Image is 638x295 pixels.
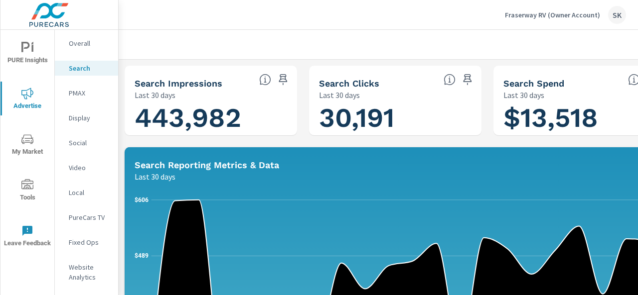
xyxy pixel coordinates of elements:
p: Overall [69,38,110,48]
p: Video [69,163,110,173]
div: PureCars TV [55,210,118,225]
h5: Search Impressions [135,78,222,89]
div: Display [55,110,118,125]
p: Website Analytics [69,262,110,282]
div: Video [55,160,118,175]
text: $606 [135,197,149,203]
h5: Search Clicks [319,78,379,89]
span: Save this to your personalized report [275,72,291,88]
p: Fixed Ops [69,237,110,247]
p: Fraserway RV (Owner Account) [505,10,600,19]
span: Leave Feedback [3,225,51,249]
div: Website Analytics [55,260,118,285]
span: PURE Insights [3,42,51,66]
p: Social [69,138,110,148]
div: Social [55,135,118,150]
div: nav menu [0,30,54,259]
p: Last 30 days [319,89,360,101]
h5: Search Spend [503,78,564,89]
p: Display [69,113,110,123]
div: Fixed Ops [55,235,118,250]
p: Local [69,188,110,197]
div: PMAX [55,86,118,100]
text: $489 [135,252,149,259]
h1: 443,982 [135,101,287,135]
span: The number of times an ad was clicked by a consumer. [Source: This data is provided by the Search... [444,74,456,86]
p: Last 30 days [503,89,544,101]
div: Overall [55,36,118,51]
h1: 30,191 [319,101,472,135]
p: Last 30 days [135,89,175,101]
div: SK [608,6,626,24]
p: PureCars TV [69,212,110,222]
span: Save this to your personalized report [460,72,476,88]
span: Advertise [3,88,51,112]
div: Search [55,61,118,76]
div: Local [55,185,118,200]
p: Search [69,63,110,73]
span: My Market [3,133,51,158]
span: Tools [3,179,51,203]
p: PMAX [69,88,110,98]
h5: Search Reporting Metrics & Data [135,160,279,170]
span: The number of times an ad was shown on your behalf. [Source: This data is provided by the Search ... [259,74,271,86]
p: Last 30 days [135,171,175,183]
